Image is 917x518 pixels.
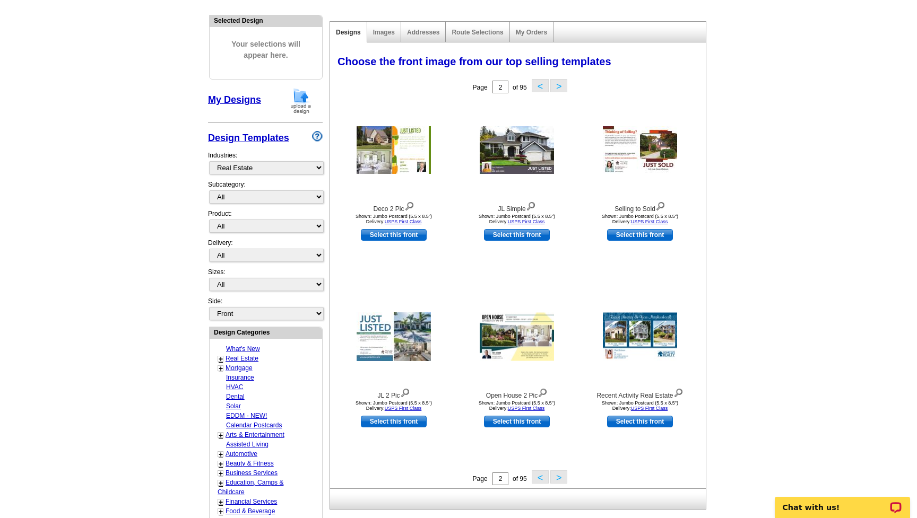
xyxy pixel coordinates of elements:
span: Choose the front image from our top selling templates [338,56,611,67]
img: Open House 2 Pic [480,313,554,361]
img: JL Simple [480,126,554,174]
a: Images [373,29,395,36]
div: Shown: Jumbo Postcard (5.5 x 8.5") Delivery: [335,214,452,224]
a: USPS First Class [631,406,668,411]
button: < [532,79,549,92]
a: USPS First Class [385,406,422,411]
a: Addresses [407,29,439,36]
a: USPS First Class [508,219,545,224]
a: Arts & Entertainment [226,431,284,438]
div: Open House 2 Pic [458,386,575,400]
a: Education, Camps & Childcare [218,479,283,496]
a: + [219,479,223,487]
div: Design Categories [210,327,322,337]
a: + [219,450,223,459]
button: < [532,470,549,484]
a: use this design [361,229,427,241]
img: Deco 2 Pic [357,126,431,174]
img: upload-design [287,87,315,115]
a: Design Templates [208,133,289,143]
div: Deco 2 Pic [335,199,452,214]
a: use this design [361,416,427,427]
a: + [219,469,223,478]
a: + [219,507,223,516]
span: of 95 [513,84,527,91]
a: Dental [226,393,245,400]
a: + [219,355,223,363]
a: Financial Services [226,498,277,505]
a: Beauty & Fitness [226,460,274,467]
img: view design details [404,199,414,211]
a: USPS First Class [385,219,422,224]
a: + [219,431,223,440]
span: Page [473,84,488,91]
img: JL 2 Pic [357,312,431,361]
a: Food & Beverage [226,507,275,515]
a: USPS First Class [631,219,668,224]
a: Insurance [226,374,254,381]
a: Mortgage [226,364,253,372]
a: + [219,498,223,506]
div: Product: [208,209,323,238]
div: Recent Activity Real Estate [582,386,698,400]
a: use this design [484,229,550,241]
a: Route Selections [452,29,503,36]
img: view design details [400,386,410,398]
div: Delivery: [208,238,323,267]
img: view design details [538,386,548,398]
a: use this design [484,416,550,427]
div: Selling to Sold [582,199,698,214]
div: Shown: Jumbo Postcard (5.5 x 8.5") Delivery: [582,214,698,224]
div: Side: [208,296,323,321]
a: use this design [607,416,673,427]
div: Selected Design [210,15,322,25]
span: Your selections will appear here. [218,28,314,72]
a: + [219,460,223,468]
a: Solar [226,402,241,410]
a: Assisted Living [226,441,269,448]
a: EDDM - NEW! [226,412,267,419]
div: Shown: Jumbo Postcard (5.5 x 8.5") Delivery: [582,400,698,411]
img: view design details [673,386,684,398]
a: Real Estate [226,355,258,362]
div: Subcategory: [208,180,323,209]
div: Sizes: [208,267,323,296]
img: Recent Activity Real Estate [603,313,677,361]
a: Designs [336,29,361,36]
img: view design details [526,199,536,211]
a: Automotive [226,450,257,458]
a: + [219,364,223,373]
a: USPS First Class [508,406,545,411]
iframe: LiveChat chat widget [768,485,917,518]
a: What's New [226,345,260,353]
a: My Designs [208,94,261,105]
button: > [550,79,567,92]
div: Shown: Jumbo Postcard (5.5 x 8.5") Delivery: [458,214,575,224]
div: Shown: Jumbo Postcard (5.5 x 8.5") Delivery: [458,400,575,411]
div: JL 2 Pic [335,386,452,400]
div: Shown: Jumbo Postcard (5.5 x 8.5") Delivery: [335,400,452,411]
span: of 95 [513,475,527,482]
div: Industries: [208,145,323,180]
a: HVAC [226,383,243,391]
img: Selling to Sold [603,126,677,174]
a: Calendar Postcards [226,422,282,429]
button: > [550,470,567,484]
div: JL Simple [458,199,575,214]
img: view design details [655,199,665,211]
span: Page [473,475,488,482]
a: use this design [607,229,673,241]
img: design-wizard-help-icon.png [312,131,323,142]
a: Business Services [226,469,278,477]
a: My Orders [516,29,547,36]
